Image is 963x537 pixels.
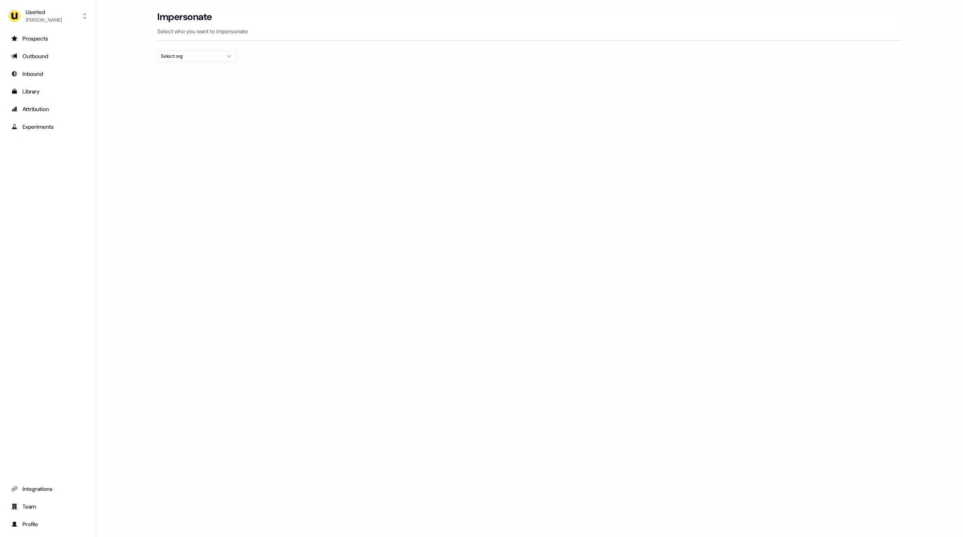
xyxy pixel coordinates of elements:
a: Go to prospects [6,32,89,45]
a: Go to profile [6,518,89,531]
a: Go to attribution [6,103,89,116]
a: Go to team [6,500,89,513]
div: Select org [161,52,221,60]
a: Go to outbound experience [6,50,89,63]
h3: Impersonate [157,11,212,23]
div: Inbound [11,70,85,78]
div: Outbound [11,52,85,60]
div: [PERSON_NAME] [26,16,62,24]
div: Experiments [11,123,85,131]
div: Profile [11,520,85,528]
button: Select org [157,51,238,62]
div: Userled [26,8,62,16]
div: Integrations [11,485,85,493]
a: Go to Inbound [6,67,89,80]
div: Team [11,503,85,511]
div: Attribution [11,105,85,113]
a: Go to templates [6,85,89,98]
a: Go to integrations [6,482,89,495]
button: Userled[PERSON_NAME] [6,6,89,26]
div: Prospects [11,34,85,43]
div: Library [11,87,85,95]
p: Select who you want to impersonate [157,27,902,35]
a: Go to experiments [6,120,89,133]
